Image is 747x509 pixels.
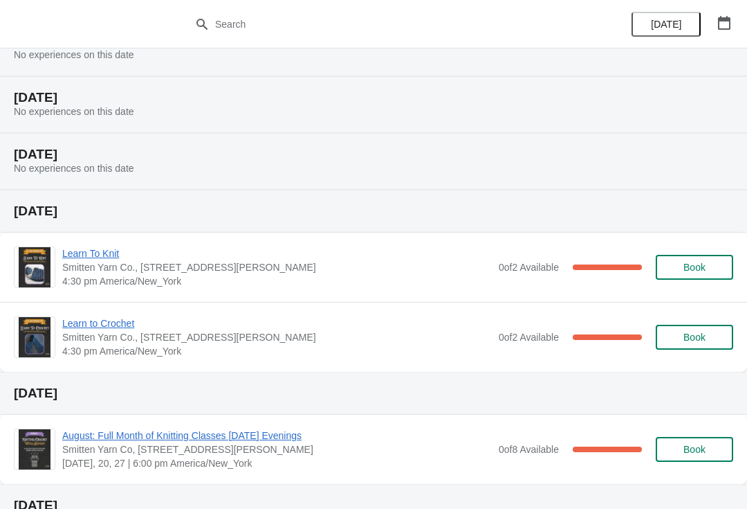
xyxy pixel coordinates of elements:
button: [DATE] [631,12,701,37]
img: Learn to Crochet | Smitten Yarn Co., 59 Hanson St, Rochester, NH, USA | 4:30 pm America/New_York [19,317,50,357]
img: August: Full Month of Knitting Classes on Wednesday Evenings | Smitten Yarn Co, 59 Hanson Street,... [19,429,50,470]
span: Learn to Crochet [62,316,492,330]
button: Book [656,255,733,280]
span: Smitten Yarn Co, [STREET_ADDRESS][PERSON_NAME] [62,443,492,456]
span: [DATE], 20, 27 | 6:00 pm America/New_York [62,456,492,470]
span: 0 of 8 Available [499,444,559,455]
span: Learn To Knit [62,247,492,260]
span: 4:30 pm America/New_York [62,344,492,358]
span: Smitten Yarn Co., [STREET_ADDRESS][PERSON_NAME] [62,330,492,344]
span: No experiences on this date [14,49,134,60]
h2: [DATE] [14,204,733,218]
span: Book [683,262,705,273]
button: Book [656,325,733,350]
span: 4:30 pm America/New_York [62,274,492,288]
span: No experiences on this date [14,163,134,174]
span: August: Full Month of Knitting Classes [DATE] Evenings [62,429,492,443]
span: 0 of 2 Available [499,262,559,273]
button: Book [656,437,733,462]
h2: [DATE] [14,386,733,400]
span: Book [683,332,705,343]
img: Learn To Knit | Smitten Yarn Co., 59 Hanson Street, Rochester, NH, USA | 4:30 pm America/New_York [19,247,50,287]
span: No experiences on this date [14,106,134,117]
h2: [DATE] [14,91,733,105]
h2: [DATE] [14,148,733,161]
span: Smitten Yarn Co., [STREET_ADDRESS][PERSON_NAME] [62,260,492,274]
input: Search [214,12,560,37]
span: Book [683,444,705,455]
span: [DATE] [651,19,681,30]
span: 0 of 2 Available [499,332,559,343]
